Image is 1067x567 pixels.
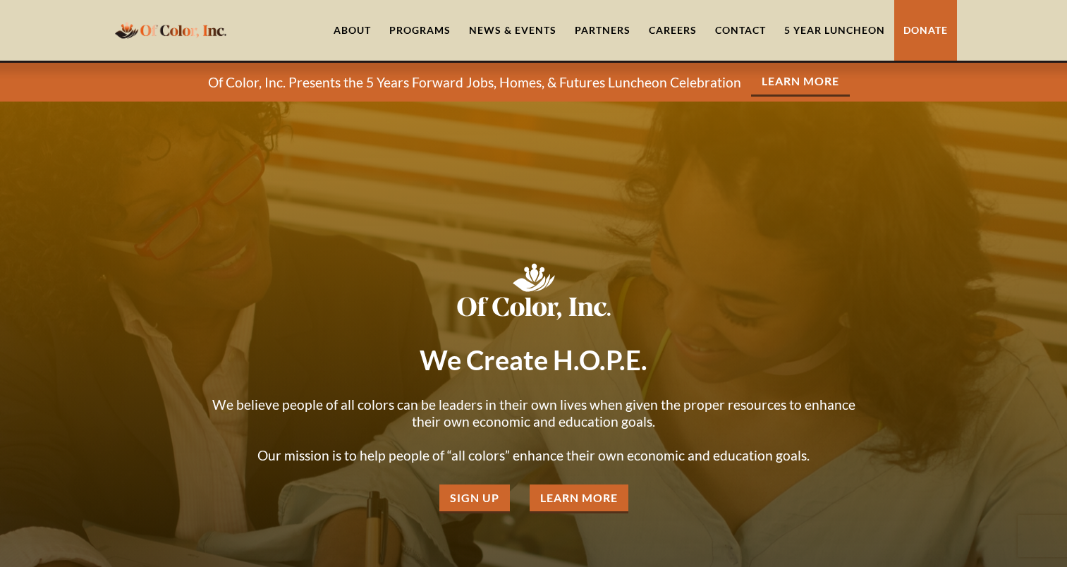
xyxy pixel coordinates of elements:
div: Programs [389,23,451,37]
a: Learn More [530,484,628,513]
p: Of Color, Inc. Presents the 5 Years Forward Jobs, Homes, & Futures Luncheon Celebration [208,74,741,91]
a: Sign Up [439,484,510,513]
strong: We Create H.O.P.E. [420,343,647,376]
a: home [111,13,231,47]
p: We believe people of all colors can be leaders in their own lives when given the proper resources... [202,396,865,464]
a: Learn More [751,68,850,97]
